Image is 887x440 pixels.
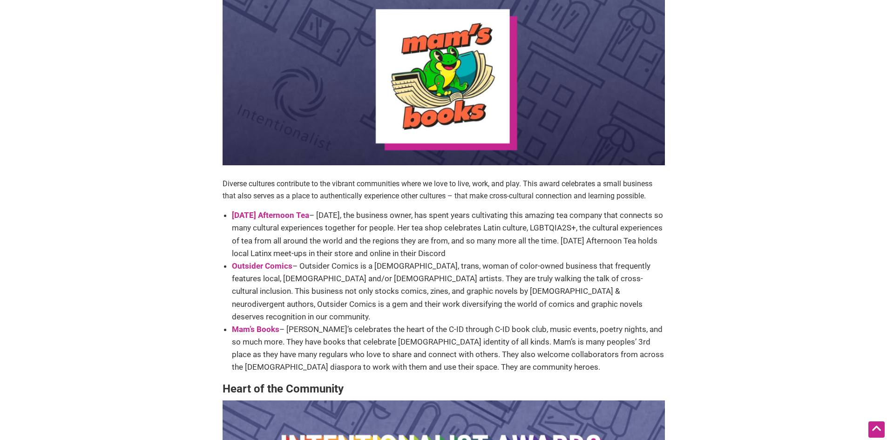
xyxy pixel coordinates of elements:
[223,178,665,202] p: Diverse cultures contribute to the vibrant communities where we love to live, work, and play. Thi...
[868,421,885,438] div: Scroll Back to Top
[232,261,292,271] a: Outsider Comics
[232,323,665,374] li: – [PERSON_NAME]’s celebrates the heart of the C-ID through C-ID book club, music events, poetry n...
[232,209,665,260] li: – [DATE], the business owner, has spent years cultivating this amazing tea company that connects ...
[223,382,344,395] strong: Heart of the Community
[232,325,279,334] a: Mam’s Books
[232,210,309,220] a: [DATE] Afternoon Tea
[232,260,665,323] li: – Outsider Comics is a [DEMOGRAPHIC_DATA], trans, woman of color-owned business that frequently f...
